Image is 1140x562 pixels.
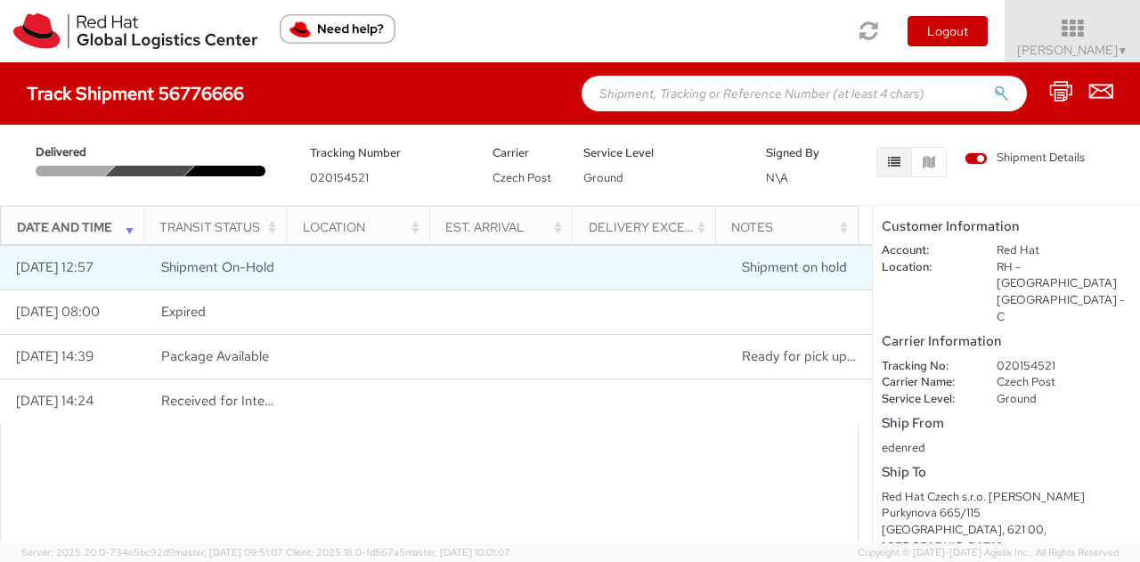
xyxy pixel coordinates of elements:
h5: Service Level [583,147,739,159]
span: Ground [583,170,623,185]
span: Shipment Details [965,150,1085,167]
span: master, [DATE] 10:01:07 [405,546,510,558]
h4: Track Shipment 56776666 [27,84,244,103]
h5: Carrier Information [882,334,1131,349]
div: Date and Time [17,218,138,236]
dt: Tracking No: [868,358,983,375]
dt: Service Level: [868,391,983,408]
div: Est. Arrival [445,218,566,236]
span: master, [DATE] 09:51:07 [175,546,283,558]
span: Shipment on hold [742,258,847,276]
div: Transit Status [159,218,281,236]
div: Purkynova 665/115 [882,505,1131,522]
dt: Account: [868,242,983,259]
span: Server: 2025.20.0-734e5bc92d9 [21,546,283,558]
h5: Ship From [882,416,1131,431]
span: Copyright © [DATE]-[DATE] Agistix Inc., All Rights Reserved [858,546,1119,560]
dt: Carrier Name: [868,374,983,391]
div: edenred [882,440,1131,457]
div: Delivery Exception [589,218,710,236]
h5: Carrier [493,147,558,159]
span: N\A [766,170,788,185]
span: Czech Post [493,170,551,185]
div: Red Hat Czech s.r.o. [PERSON_NAME] [882,489,1131,506]
h5: Signed By [766,147,831,159]
label: Shipment Details [965,150,1085,169]
span: Client: 2025.18.0-fd567a5 [286,546,510,558]
button: Need help? [280,14,395,44]
span: [PERSON_NAME] [1017,42,1128,58]
div: Location [303,218,424,236]
span: Package Available [161,347,269,365]
span: Received for Internal Delivery [161,392,337,410]
dt: Location: [868,259,983,276]
img: rh-logistics-00dfa346123c4ec078e1.svg [13,13,257,49]
span: Delivered [36,144,112,161]
h5: Ship To [882,465,1131,480]
input: Shipment, Tracking or Reference Number (at least 4 chars) [582,76,1027,111]
span: Ready for pick up at locker RH - Brno TPB-C-75 [742,347,1140,365]
span: 020154521 [310,170,369,185]
span: Shipment On-Hold [161,258,274,276]
div: Notes [731,218,852,236]
h5: Tracking Number [310,147,466,159]
div: [GEOGRAPHIC_DATA], 621 00, [GEOGRAPHIC_DATA] [882,522,1131,555]
button: Logout [908,16,988,46]
span: ▼ [1118,44,1128,58]
h5: Customer Information [882,219,1131,234]
span: Expired [161,303,206,321]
